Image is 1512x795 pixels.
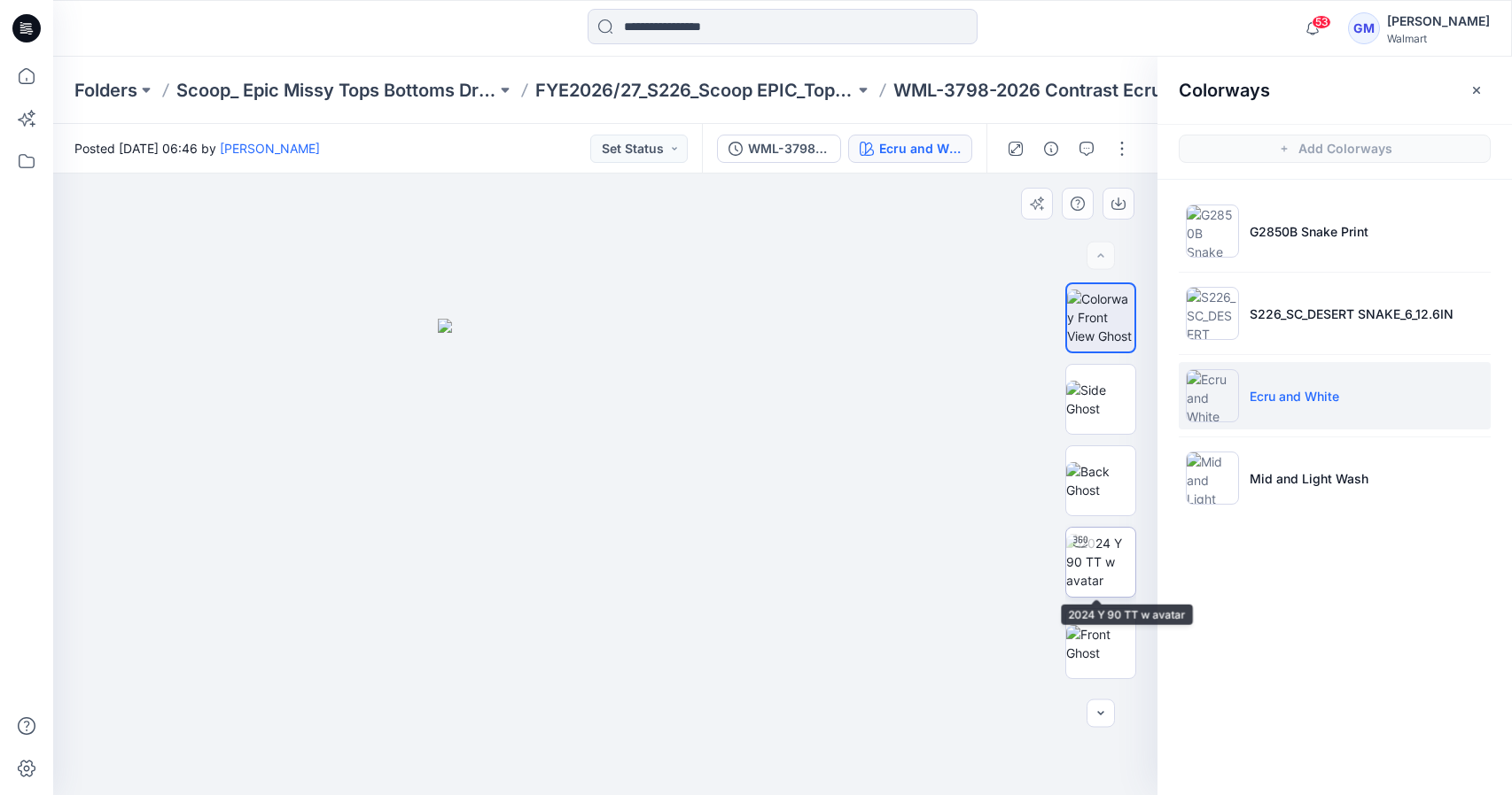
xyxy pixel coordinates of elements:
[1179,80,1270,101] h2: Colorways
[1066,625,1135,662] img: Front Ghost
[1066,534,1135,590] img: 2024 Y 90 TT w avatar
[535,78,855,103] a: FYE2026/27_S226_Scoop EPIC_Top & Bottom
[176,78,496,103] a: Scoop_ Epic Missy Tops Bottoms Dress
[748,139,830,158] div: WML-3798-2026 Contrast Ecru Shorts_Full Colorway
[74,139,320,158] span: Posted [DATE] 06:46 by
[879,139,961,158] div: Ecru and White
[1348,12,1380,44] div: GM
[717,135,841,163] button: WML-3798-2026 Contrast Ecru Shorts_Full Colorway
[1250,222,1368,241] p: G2850B Snake Print
[1250,305,1454,323] p: S226_SC_DESERT SNAKE_6_12.6IN
[438,319,773,795] img: eyJhbGciOiJIUzI1NiIsImtpZCI6IjAiLCJzbHQiOiJzZXMiLCJ0eXAiOiJKV1QifQ.eyJkYXRhIjp7InR5cGUiOiJzdG9yYW...
[1066,381,1135,418] img: Side Ghost
[848,135,972,163] button: Ecru and White
[1037,135,1065,163] button: Details
[220,141,320,156] a: [PERSON_NAME]
[74,78,137,103] a: Folders
[1387,32,1490,45] div: Walmart
[1067,289,1134,345] img: Colorway Front View Ghost
[1186,452,1239,505] img: Mid and Light Wash
[1250,387,1339,405] p: Ecru and White
[1387,11,1490,32] div: [PERSON_NAME]
[1186,369,1239,422] img: Ecru and White
[1186,287,1239,340] img: S226_SC_DESERT SNAKE_6_12.6IN
[1186,205,1239,258] img: G2850B Snake Print
[1312,15,1331,29] span: 53
[893,78,1213,103] p: WML-3798-2026 Contrast Ecru Shorts
[1066,462,1135,499] img: Back Ghost
[1250,469,1368,488] p: Mid and Light Wash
